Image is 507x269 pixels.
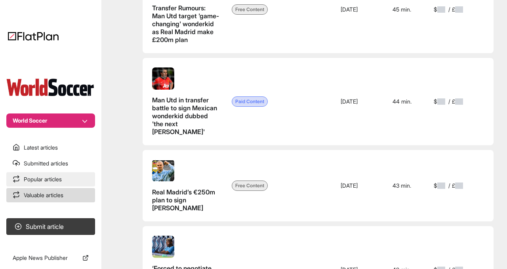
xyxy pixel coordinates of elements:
[386,150,427,221] td: 43 min.
[334,58,386,145] td: [DATE]
[6,218,95,235] button: Submit article
[434,6,466,13] span: $ / £
[8,32,59,40] img: Logo
[386,58,427,145] td: 44 min.
[434,98,466,106] span: $ / £
[152,67,174,90] img: Man Utd in transfer battle to sign Mexican wonderkid dubbed 'the next Chicharito'
[6,172,95,186] a: Popular articles
[152,4,219,44] span: Transfer Rumours: Man Utd target 'game-changing' wonderkid as Real Madrid make £200m plan
[434,182,466,190] span: $ / £
[232,4,268,15] span: Free Content
[152,159,219,212] a: Real Madrid’s €250m plan to sign [PERSON_NAME]
[152,96,219,136] span: Man Utd in transfer battle to sign Mexican wonderkid dubbed 'the next Chicharito'
[152,188,215,212] span: Real Madrid’s €250m plan to sign [PERSON_NAME]
[152,188,219,212] span: Real Madrid’s €250m plan to sign Erling Haaland
[6,156,95,171] a: Submitted articles
[152,236,174,258] img: ‘Forced to negotiate while my father died’ – Osimhen reveals heartbreak behind Napoli transfer
[334,150,386,221] td: [DATE]
[6,77,95,98] img: Publication Logo
[6,113,95,128] button: World Soccer
[232,181,268,191] span: Free Content
[6,188,95,202] a: Valuable articles
[152,159,174,182] img: Real Madrid’s €250m plan to sign Erling Haaland
[152,67,219,136] a: Man Utd in transfer battle to sign Mexican wonderkid dubbed 'the next [PERSON_NAME]'
[6,251,95,265] a: Apple News Publisher
[232,96,268,107] span: Paid Content
[152,96,217,136] span: Man Utd in transfer battle to sign Mexican wonderkid dubbed 'the next [PERSON_NAME]'
[6,140,95,155] a: Latest articles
